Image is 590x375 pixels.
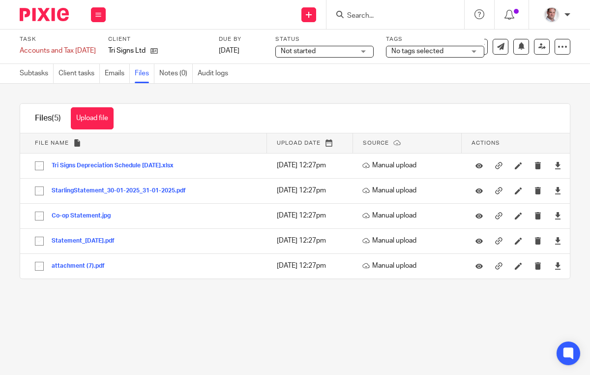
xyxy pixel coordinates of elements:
[277,261,348,271] p: [DATE] 12:27pm
[20,35,96,43] label: Task
[363,140,389,146] span: Source
[30,156,49,175] input: Select
[219,47,239,54] span: [DATE]
[71,107,114,129] button: Upload file
[275,35,374,43] label: Status
[52,114,61,122] span: (5)
[30,232,49,250] input: Select
[346,12,435,21] input: Search
[35,113,61,124] h1: Files
[59,64,100,83] a: Client tasks
[20,46,96,56] div: Accounts and Tax 31 Jan 2025
[198,64,233,83] a: Audit logs
[30,257,49,276] input: Select
[105,64,130,83] a: Emails
[135,64,154,83] a: Files
[52,238,122,245] button: Statement_[DATE].pdf
[472,140,500,146] span: Actions
[52,213,118,219] button: Co-op Statement.jpg
[277,236,348,246] p: [DATE] 12:27pm
[362,261,457,271] p: Manual upload
[30,182,49,200] input: Select
[362,236,457,246] p: Manual upload
[277,140,321,146] span: Upload date
[20,8,69,21] img: Pixie
[554,160,561,170] a: Download
[20,64,54,83] a: Subtasks
[362,160,457,170] p: Manual upload
[52,187,193,194] button: StarlingStatement_30-01-2025_31-01-2025.pdf
[30,207,49,225] input: Select
[35,140,69,146] span: File name
[277,211,348,220] p: [DATE] 12:27pm
[554,186,561,195] a: Download
[391,48,443,55] span: No tags selected
[52,263,112,270] button: attachment (7).pdf
[108,35,206,43] label: Client
[386,35,484,43] label: Tags
[159,64,193,83] a: Notes (0)
[277,160,348,170] p: [DATE] 12:27pm
[277,186,348,195] p: [DATE] 12:27pm
[362,211,457,220] p: Manual upload
[554,261,561,271] a: Download
[108,46,146,56] p: Tri Signs Ltd
[219,35,263,43] label: Due by
[554,236,561,246] a: Download
[20,46,96,56] div: Accounts and Tax [DATE]
[281,48,316,55] span: Not started
[52,162,181,169] button: Tri Signs Depreciation Schedule [DATE].xlsx
[362,186,457,195] p: Manual upload
[544,7,560,23] img: Munro%20Partners-3202.jpg
[554,211,561,220] a: Download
